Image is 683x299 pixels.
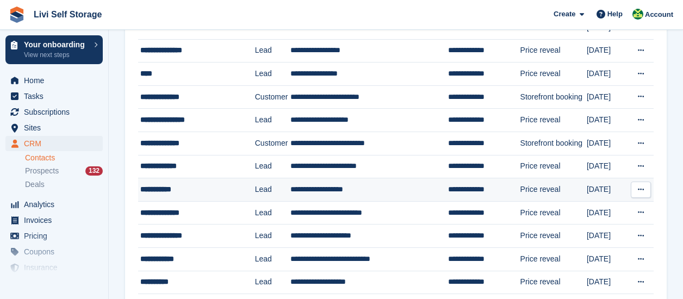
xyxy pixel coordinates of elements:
[520,155,587,178] td: Price reveal
[587,225,629,248] td: [DATE]
[255,109,290,132] td: Lead
[520,201,587,225] td: Price reveal
[587,109,629,132] td: [DATE]
[5,120,103,135] a: menu
[255,155,290,178] td: Lead
[25,165,103,177] a: Prospects 132
[5,73,103,88] a: menu
[24,260,89,275] span: Insurance
[24,213,89,228] span: Invoices
[5,136,103,151] a: menu
[24,73,89,88] span: Home
[255,85,290,109] td: Customer
[587,132,629,155] td: [DATE]
[587,63,629,86] td: [DATE]
[255,247,290,271] td: Lead
[24,244,89,259] span: Coupons
[255,39,290,63] td: Lead
[587,155,629,178] td: [DATE]
[587,39,629,63] td: [DATE]
[24,104,89,120] span: Subscriptions
[587,201,629,225] td: [DATE]
[5,197,103,212] a: menu
[520,85,587,109] td: Storefront booking
[25,179,103,190] a: Deals
[645,9,673,20] span: Account
[5,104,103,120] a: menu
[25,179,45,190] span: Deals
[255,63,290,86] td: Lead
[554,9,575,20] span: Create
[520,225,587,248] td: Price reveal
[255,178,290,202] td: Lead
[24,136,89,151] span: CRM
[520,132,587,155] td: Storefront booking
[5,213,103,228] a: menu
[255,132,290,155] td: Customer
[520,39,587,63] td: Price reveal
[607,9,623,20] span: Help
[520,109,587,132] td: Price reveal
[520,247,587,271] td: Price reveal
[5,89,103,104] a: menu
[520,271,587,294] td: Price reveal
[5,244,103,259] a: menu
[587,247,629,271] td: [DATE]
[5,228,103,244] a: menu
[24,89,89,104] span: Tasks
[255,201,290,225] td: Lead
[587,85,629,109] td: [DATE]
[632,9,643,20] img: Alex Handyside
[24,228,89,244] span: Pricing
[25,153,103,163] a: Contacts
[5,35,103,64] a: Your onboarding View next steps
[24,50,89,60] p: View next steps
[520,63,587,86] td: Price reveal
[9,7,25,23] img: stora-icon-8386f47178a22dfd0bd8f6a31ec36ba5ce8667c1dd55bd0f319d3a0aa187defe.svg
[520,178,587,202] td: Price reveal
[85,166,103,176] div: 132
[24,120,89,135] span: Sites
[587,271,629,294] td: [DATE]
[24,41,89,48] p: Your onboarding
[255,225,290,248] td: Lead
[255,271,290,294] td: Lead
[24,197,89,212] span: Analytics
[29,5,106,23] a: Livi Self Storage
[587,178,629,202] td: [DATE]
[25,166,59,176] span: Prospects
[5,260,103,275] a: menu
